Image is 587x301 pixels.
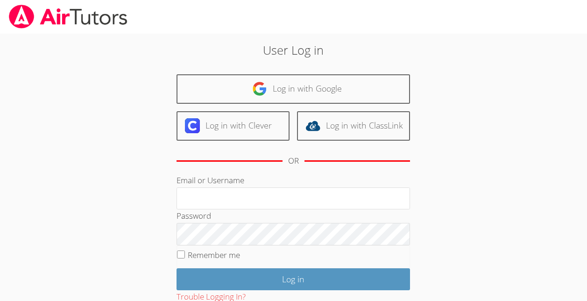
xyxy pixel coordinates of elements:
img: classlink-logo-d6bb404cc1216ec64c9a2012d9dc4662098be43eaf13dc465df04b49fa7ab582.svg [305,118,320,133]
img: clever-logo-6eab21bc6e7a338710f1a6ff85c0baf02591cd810cc4098c63d3a4b26e2feb20.svg [185,118,200,133]
h2: User Log in [135,41,452,59]
input: Log in [177,268,410,290]
a: Log in with Clever [177,111,290,141]
label: Remember me [188,250,240,260]
a: Log in with ClassLink [297,111,410,141]
img: google-logo-50288ca7cdecda66e5e0955fdab243c47b7ad437acaf1139b6f446037453330a.svg [252,81,267,96]
img: airtutors_banner-c4298cdbf04f3fff15de1276eac7730deb9818008684d7c2e4769d2f7ddbe033.png [8,5,128,29]
div: OR [288,154,299,168]
label: Email or Username [177,175,244,186]
label: Password [177,210,211,221]
a: Log in with Google [177,74,410,104]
